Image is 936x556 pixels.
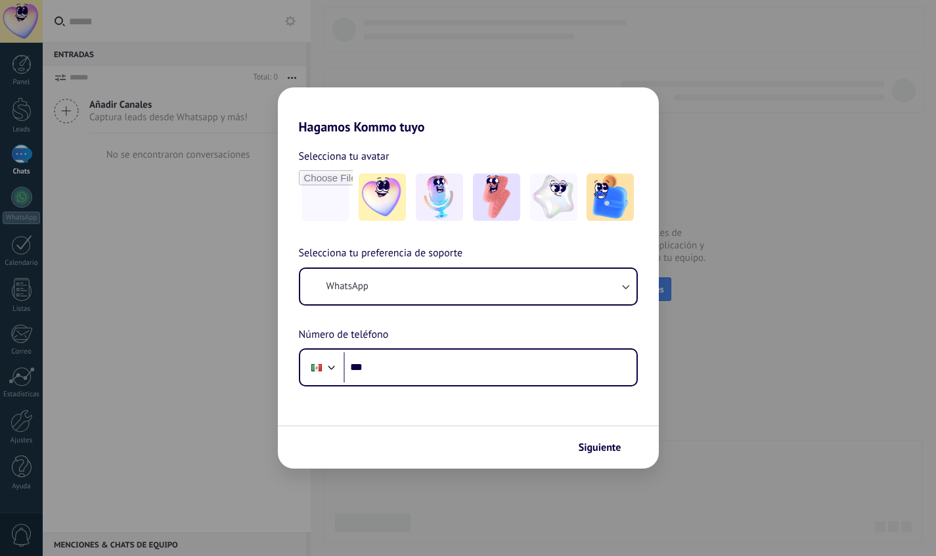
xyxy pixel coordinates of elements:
[326,280,368,293] span: WhatsApp
[573,436,639,459] button: Siguiente
[304,354,329,381] div: Mexico: + 52
[299,245,463,262] span: Selecciona tu preferencia de soporte
[299,327,389,344] span: Número de teléfono
[416,174,463,221] img: -2.jpeg
[587,174,634,221] img: -5.jpeg
[278,87,659,135] h2: Hagamos Kommo tuyo
[530,174,577,221] img: -4.jpeg
[299,148,390,165] span: Selecciona tu avatar
[300,269,636,304] button: WhatsApp
[579,443,621,452] span: Siguiente
[473,174,520,221] img: -3.jpeg
[359,174,406,221] img: -1.jpeg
